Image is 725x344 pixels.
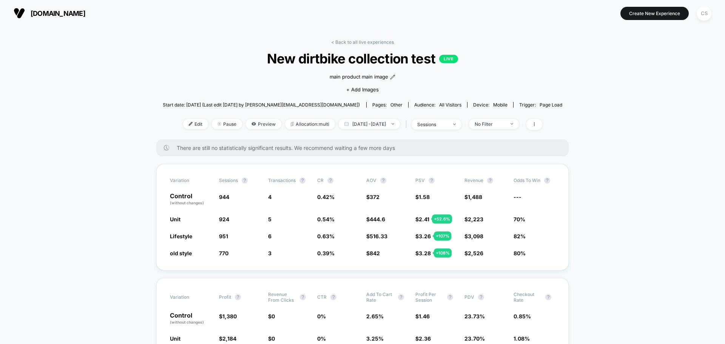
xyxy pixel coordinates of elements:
[514,233,526,239] span: 82%
[390,102,403,108] span: other
[464,233,483,239] span: $
[415,250,431,256] span: $
[514,292,541,303] span: Checkout Rate
[415,233,431,239] span: $
[170,201,204,205] span: (without changes)
[372,102,403,108] div: Pages:
[366,250,380,256] span: $
[317,294,327,300] span: CTR
[170,250,192,256] span: old style
[545,294,551,300] button: ?
[415,335,431,342] span: $
[453,123,456,125] img: end
[268,233,271,239] span: 6
[219,294,231,300] span: Profit
[14,8,25,19] img: Visually logo
[268,250,271,256] span: 3
[370,194,379,200] span: 372
[31,9,85,17] span: [DOMAIN_NAME]
[170,177,211,184] span: Variation
[370,216,385,222] span: 444.6
[415,313,430,319] span: $
[219,194,229,200] span: 944
[366,194,379,200] span: $
[219,250,228,256] span: 770
[339,119,400,129] span: [DATE] - [DATE]
[417,122,447,127] div: sessions
[170,292,211,303] span: Variation
[464,216,483,222] span: $
[697,6,711,21] div: CS
[285,119,335,129] span: Allocation: multi
[511,123,513,125] img: end
[419,216,429,222] span: 2.41
[268,194,271,200] span: 4
[219,177,238,183] span: Sessions
[344,122,349,126] img: calendar
[366,177,376,183] span: AOV
[299,177,305,184] button: ?
[268,313,275,319] span: $
[464,335,485,342] span: 23.70 %
[189,122,193,126] img: edit
[419,194,430,200] span: 1.58
[246,119,281,129] span: Preview
[300,294,306,300] button: ?
[468,194,482,200] span: 1,488
[464,313,485,319] span: 23.73 %
[514,335,530,342] span: 1.08 %
[429,177,435,184] button: ?
[317,313,326,319] span: 0 %
[439,55,458,63] p: LIVE
[419,233,431,239] span: 3.26
[468,233,483,239] span: 3,098
[330,73,388,81] span: main product main image
[478,294,484,300] button: ?
[694,6,714,21] button: CS
[404,119,412,130] span: |
[620,7,689,20] button: Create New Experience
[183,51,543,66] span: New dirtbike collection test
[317,216,335,222] span: 0.54 %
[370,233,387,239] span: 516.33
[366,292,394,303] span: Add To Cart Rate
[170,233,192,239] span: Lifestyle
[271,313,275,319] span: 0
[468,216,483,222] span: 2,223
[317,335,326,342] span: 0 %
[467,102,513,108] span: Device:
[330,294,336,300] button: ?
[219,233,228,239] span: 951
[346,86,379,93] span: + Add Images
[317,250,335,256] span: 0.39 %
[317,194,335,200] span: 0.42 %
[398,294,404,300] button: ?
[268,292,296,303] span: Revenue From Clicks
[514,250,526,256] span: 80%
[219,313,237,319] span: $
[468,250,483,256] span: 2,526
[464,250,483,256] span: $
[415,194,430,200] span: $
[217,122,221,126] img: end
[434,231,451,241] div: + 107 %
[366,216,385,222] span: $
[327,177,333,184] button: ?
[419,335,431,342] span: 2.36
[268,335,275,342] span: $
[464,294,474,300] span: PDV
[170,320,204,324] span: (without changes)
[11,7,88,19] button: [DOMAIN_NAME]
[212,119,242,129] span: Pause
[464,194,482,200] span: $
[415,216,429,222] span: $
[419,250,431,256] span: 3.28
[419,313,430,319] span: 1.46
[163,102,360,108] span: Start date: [DATE] (Last edit [DATE] by [PERSON_NAME][EMAIL_ADDRESS][DOMAIN_NAME])
[380,177,386,184] button: ?
[235,294,241,300] button: ?
[177,145,554,151] span: There are still no statistically significant results. We recommend waiting a few more days
[514,216,525,222] span: 70%
[447,294,453,300] button: ?
[366,233,387,239] span: $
